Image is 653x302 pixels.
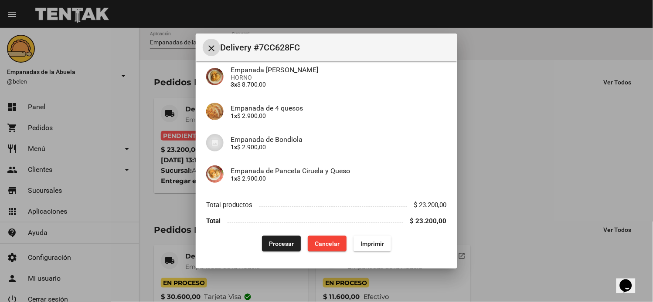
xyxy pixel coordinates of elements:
[231,104,447,112] h4: Empanada de 4 quesos
[231,66,447,74] h4: Empanada [PERSON_NAME]
[315,240,340,247] span: Cancelar
[220,40,450,54] span: Delivery #7CC628FC
[354,236,391,252] button: Imprimir
[361,240,384,247] span: Imprimir
[206,43,217,54] mat-icon: Cerrar
[231,144,237,151] b: 1x
[231,175,237,182] b: 1x
[262,236,301,252] button: Procesar
[206,103,224,120] img: 363ca94e-5ed4-4755-8df0-ca7d50f4a994.jpg
[203,39,220,56] button: Cerrar
[231,81,237,88] b: 3x
[206,68,224,85] img: f753fea7-0f09-41b3-9a9e-ddb84fc3b359.jpg
[231,175,447,182] p: $ 2.900,00
[231,112,237,119] b: 1x
[308,236,347,252] button: Cancelar
[231,167,447,175] h4: Empanada de Panceta Ciruela y Queso
[231,81,447,88] p: $ 8.700,00
[206,165,224,183] img: a07d0382-12a7-4aaa-a9a8-9d363701184e.jpg
[231,135,447,144] h4: Empanada de Bondiola
[231,144,447,151] p: $ 2.900,00
[269,240,294,247] span: Procesar
[231,74,447,81] span: HORNO
[206,134,224,151] img: 07c47add-75b0-4ce5-9aba-194f44787723.jpg
[231,112,447,119] p: $ 2.900,00
[206,213,447,229] li: Total $ 23.200,00
[616,267,644,293] iframe: chat widget
[206,197,447,213] li: Total productos $ 23.200,00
